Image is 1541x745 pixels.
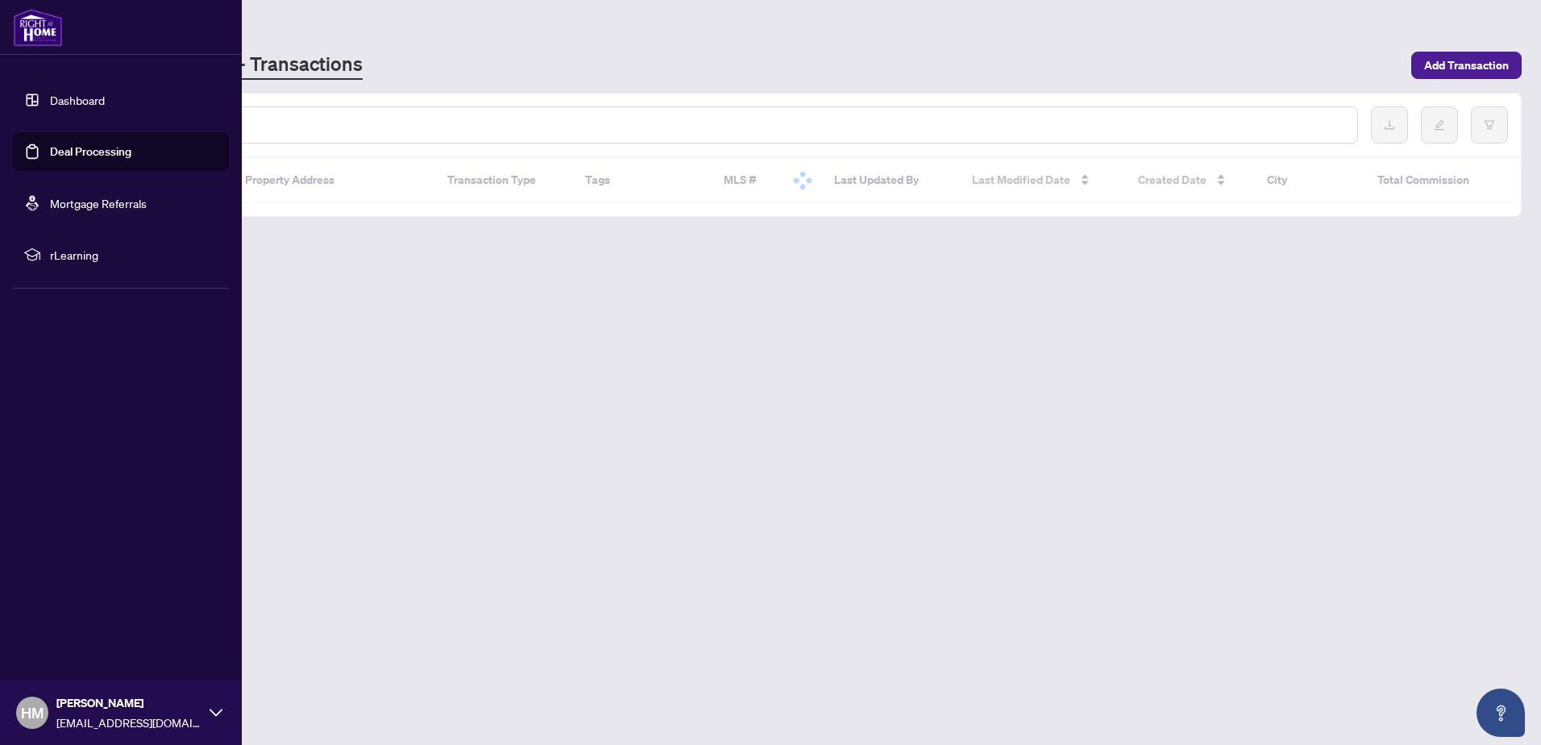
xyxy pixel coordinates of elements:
a: Deal Processing [50,144,131,159]
button: filter [1471,106,1508,144]
button: download [1371,106,1408,144]
span: [EMAIL_ADDRESS][DOMAIN_NAME] [56,714,201,731]
img: logo [13,8,63,47]
span: rLearning [50,246,218,264]
a: Dashboard [50,93,105,107]
button: edit [1421,106,1458,144]
a: Mortgage Referrals [50,196,147,210]
span: Add Transaction [1424,52,1509,78]
button: Open asap [1477,689,1525,737]
span: HM [21,701,44,724]
button: Add Transaction [1411,52,1522,79]
span: [PERSON_NAME] [56,694,201,712]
